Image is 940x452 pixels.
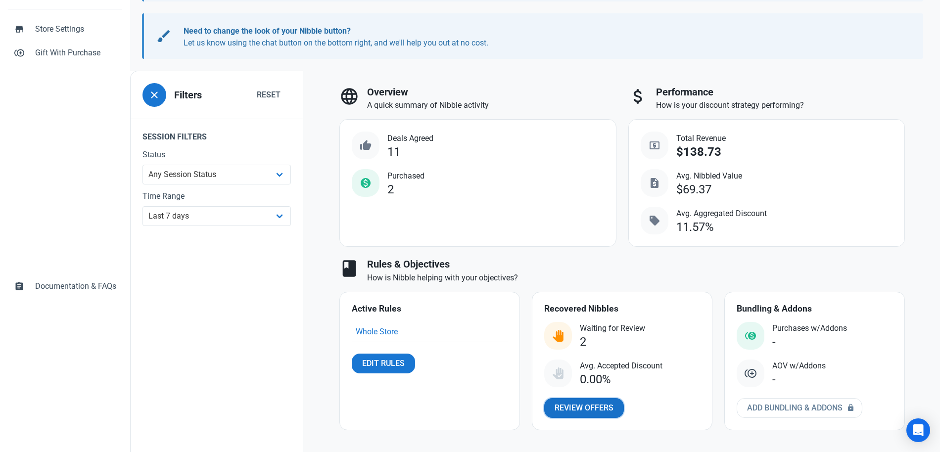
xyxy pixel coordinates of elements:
span: Avg. Nibbled Value [676,170,742,182]
span: control_point_duplicate [14,47,24,57]
img: status_user_offer_available.svg [552,330,564,342]
h3: Overview [367,87,616,98]
p: How is your discount strategy performing? [656,99,905,111]
div: $138.73 [676,145,721,159]
h4: Active Rules [352,304,508,314]
p: How is Nibble helping with your objectives? [367,272,905,284]
a: Edit Rules [352,354,415,373]
h4: Bundling & Addons [737,304,893,314]
span: Reset [257,89,281,101]
span: Edit Rules [362,358,405,369]
span: thumb_up [360,139,372,151]
span: store [14,23,24,33]
label: Status [142,149,291,161]
a: storeStore Settings [8,17,122,41]
a: Add Bundling & Addons [737,398,862,418]
div: - [772,335,776,349]
span: Review Offers [555,402,613,414]
label: Time Range [142,190,291,202]
div: $69.37 [676,183,711,196]
span: attach_money [628,87,648,106]
img: status_purchased_with_addon.svg [745,330,756,342]
img: addon.svg [745,367,756,379]
a: control_point_duplicateGift With Purchase [8,41,122,65]
h3: Rules & Objectives [367,259,905,270]
span: Avg. Accepted Discount [580,360,662,372]
span: Store Settings [35,23,116,35]
span: request_quote [649,177,660,189]
div: 0.00% [580,373,611,386]
button: Reset [246,85,291,105]
span: Documentation & FAQs [35,280,116,292]
span: Add Bundling & Addons [747,402,843,414]
span: Gift With Purchase [35,47,116,59]
h4: Recovered Nibbles [544,304,700,314]
span: Total Revenue [676,133,726,144]
div: 11.57% [676,221,714,234]
span: Purchased [387,170,424,182]
a: assignmentDocumentation & FAQs [8,274,122,298]
h3: Filters [174,90,202,101]
div: 11 [387,145,400,159]
p: Let us know using the chat button on the bottom right, and we'll help you out at no cost. [184,25,899,49]
b: Need to change the look of your Nibble button? [184,26,351,36]
h3: Performance [656,87,905,98]
span: book [339,259,359,278]
div: 2 [387,183,394,196]
span: sell [649,215,660,226]
span: AOV w/Addons [772,360,826,372]
span: language [339,87,359,106]
div: 2 [580,335,586,349]
span: Purchases w/Addons [772,322,847,334]
a: Whole Store [356,327,398,336]
legend: Session Filters [131,119,303,149]
div: - [772,373,776,386]
div: Open Intercom Messenger [906,418,930,442]
span: assignment [14,280,24,290]
span: Deals Agreed [387,133,433,144]
img: status_user_offer_accepted.svg [552,367,564,379]
span: Waiting for Review [580,322,645,334]
span: brush [156,28,172,44]
p: A quick summary of Nibble activity [367,99,616,111]
span: close [148,89,160,101]
a: Review Offers [544,398,624,418]
span: monetization_on [360,177,372,189]
span: Avg. Aggregated Discount [676,208,767,220]
button: close [142,83,166,107]
span: local_atm [649,139,660,151]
